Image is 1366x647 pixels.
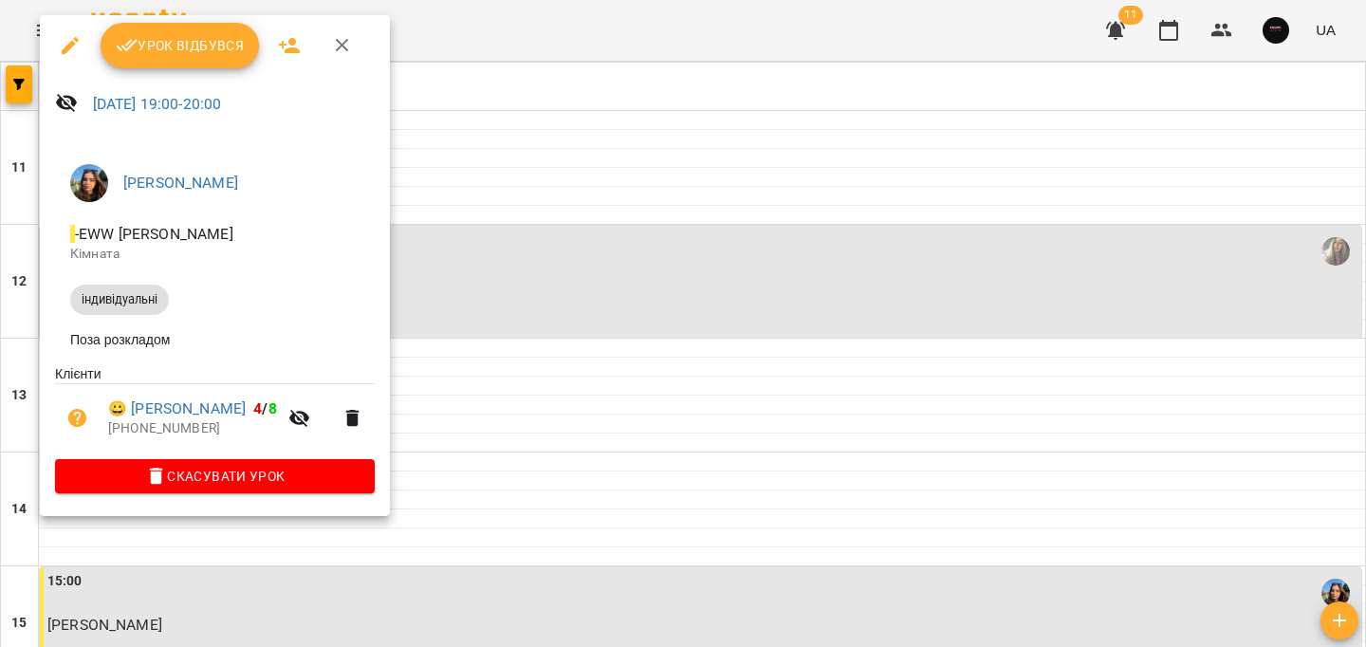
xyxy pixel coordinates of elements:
a: [DATE] 19:00-20:00 [93,95,222,113]
button: Візит ще не сплачено. Додати оплату? [55,396,101,441]
li: Поза розкладом [55,323,375,357]
span: 8 [268,399,277,417]
a: [PERSON_NAME] [123,174,238,192]
p: [PHONE_NUMBER] [108,419,277,438]
span: 4 [253,399,262,417]
span: індивідуальні [70,291,169,308]
span: Урок відбувся [116,34,245,57]
ul: Клієнти [55,364,375,459]
p: Кімната [70,245,360,264]
b: / [253,399,276,417]
span: Скасувати Урок [70,465,360,488]
button: Скасувати Урок [55,459,375,493]
button: Урок відбувся [101,23,260,68]
span: - EWW [PERSON_NAME] [70,225,237,243]
a: 😀 [PERSON_NAME] [108,397,246,420]
img: 11d839d777b43516e4e2c1a6df0945d0.jpeg [70,164,108,202]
